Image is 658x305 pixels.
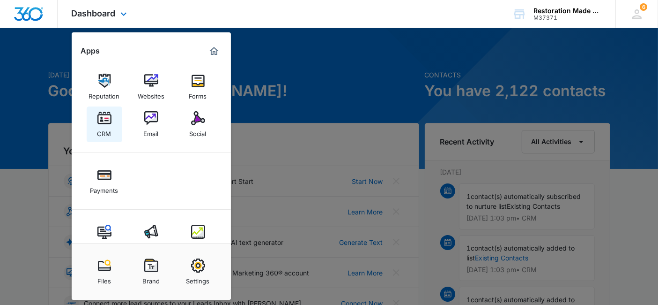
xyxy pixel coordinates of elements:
div: Reputation [89,88,120,100]
div: account id [533,15,602,21]
div: Content [93,239,116,251]
a: Ads [133,220,169,256]
a: Websites [133,69,169,105]
div: Payments [90,182,118,194]
a: Content [87,220,122,256]
div: Email [144,125,159,137]
div: Brand [142,273,160,285]
div: Forms [189,88,207,100]
div: Intelligence [181,239,214,251]
a: Brand [133,254,169,290]
div: Settings [186,273,210,285]
span: 6 [640,3,647,11]
a: Marketing 360® Dashboard [207,44,222,59]
div: CRM [97,125,111,137]
h2: Apps [81,46,100,55]
span: Dashboard [72,8,116,18]
a: CRM [87,107,122,142]
a: Reputation [87,69,122,105]
a: Email [133,107,169,142]
a: Social [180,107,216,142]
div: Social [190,125,207,137]
div: Files [97,273,111,285]
div: notifications count [640,3,647,11]
a: Settings [180,254,216,290]
div: Websites [138,88,164,100]
a: Intelligence [180,220,216,256]
a: Payments [87,163,122,199]
div: account name [533,7,602,15]
div: Ads [146,239,157,251]
a: Forms [180,69,216,105]
a: Files [87,254,122,290]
